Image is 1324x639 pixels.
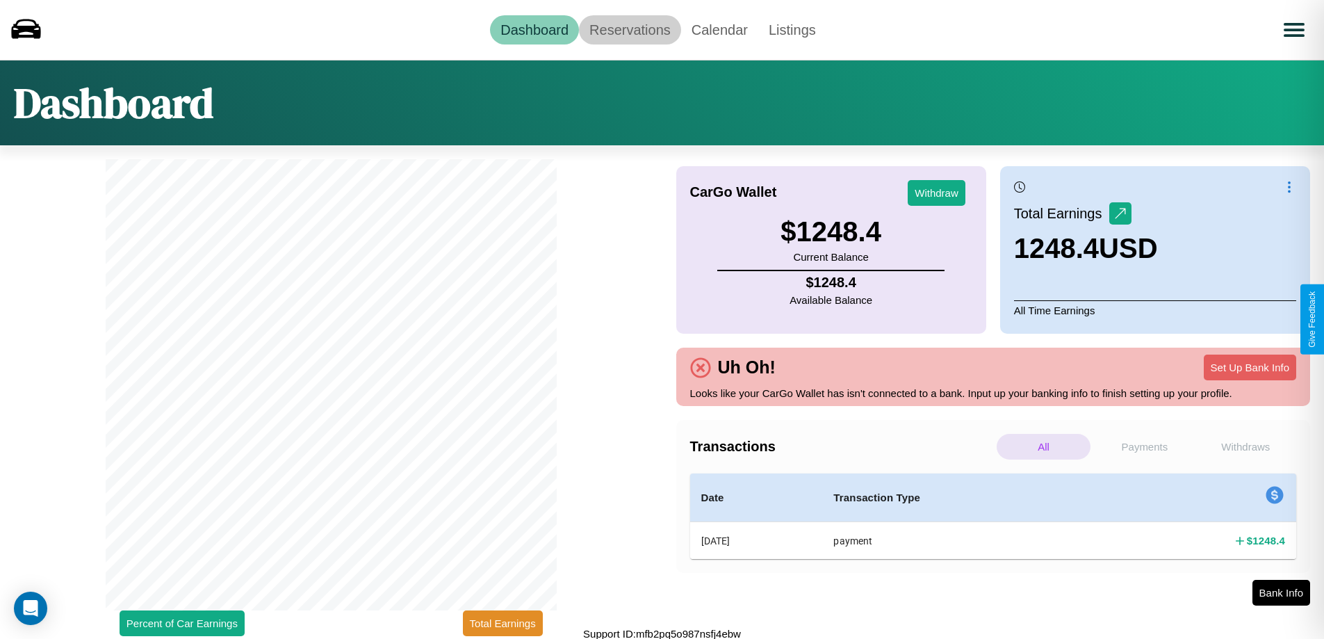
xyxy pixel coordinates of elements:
h4: Transaction Type [833,490,1093,506]
a: Listings [758,15,826,45]
div: Give Feedback [1307,291,1317,348]
h4: $ 1248.4 [790,275,872,291]
button: Bank Info [1252,580,1310,606]
p: Payments [1097,434,1191,460]
h4: Date [701,490,812,506]
h3: $ 1248.4 [780,216,881,248]
button: Open menu [1275,10,1314,49]
p: All [997,434,1090,460]
h4: Uh Oh! [711,357,783,378]
p: Total Earnings [1014,201,1109,226]
p: Available Balance [790,291,872,309]
button: Total Earnings [463,610,543,636]
p: Looks like your CarGo Wallet has isn't connected to a bank. Input up your banking info to finish ... [690,384,1297,403]
a: Calendar [681,15,758,45]
h4: Transactions [690,439,993,455]
a: Reservations [579,15,681,45]
h4: CarGo Wallet [690,184,777,200]
button: Set Up Bank Info [1204,355,1296,380]
h3: 1248.4 USD [1014,233,1158,264]
h1: Dashboard [14,74,213,131]
th: payment [822,522,1104,560]
button: Withdraw [908,180,965,206]
button: Percent of Car Earnings [120,610,245,636]
h4: $ 1248.4 [1247,533,1285,548]
p: Current Balance [780,248,881,266]
p: Withdraws [1199,434,1293,460]
th: [DATE] [690,522,823,560]
div: Open Intercom Messenger [14,592,47,625]
table: simple table [690,474,1297,559]
p: All Time Earnings [1014,300,1296,320]
a: Dashboard [490,15,579,45]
